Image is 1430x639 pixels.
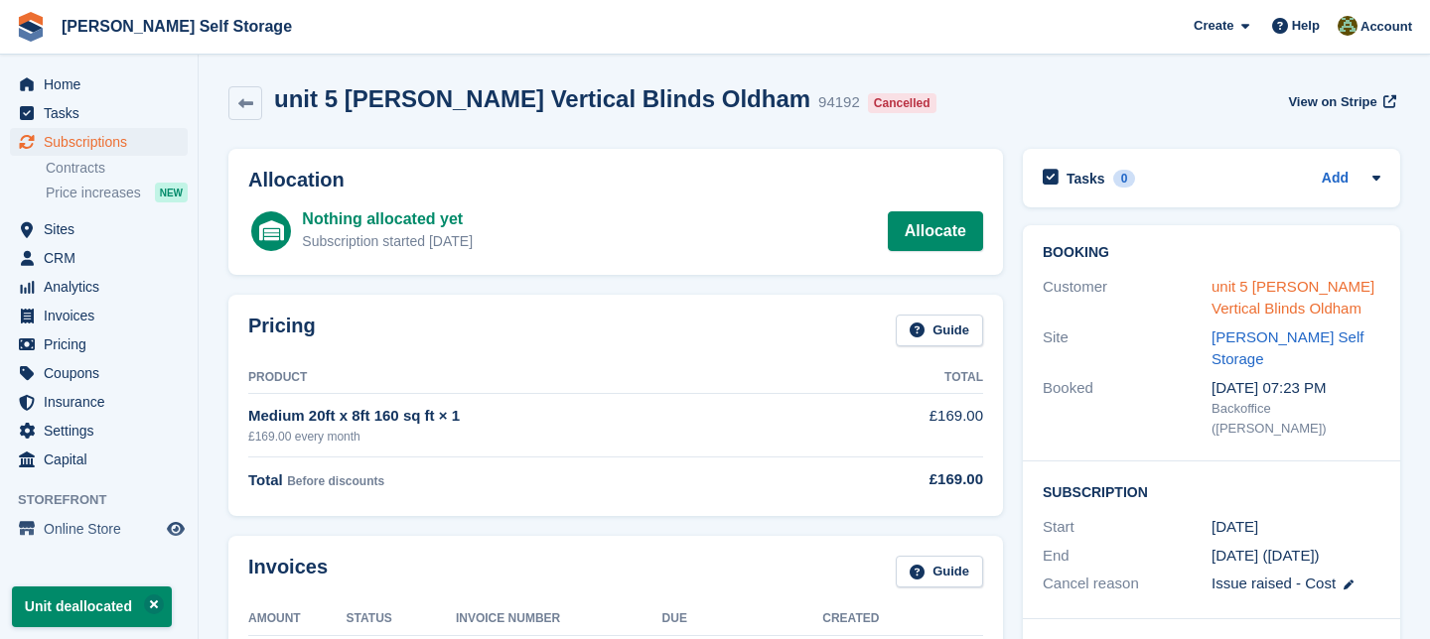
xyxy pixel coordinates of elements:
span: Pricing [44,330,163,358]
span: Before discounts [287,474,384,488]
span: Storefront [18,490,198,510]
p: Unit deallocated [12,586,172,627]
span: View on Stripe [1288,92,1376,112]
a: Allocate [888,211,983,251]
a: menu [10,215,188,243]
a: Add [1322,168,1349,191]
span: [DATE] ([DATE]) [1212,547,1320,564]
h2: Invoices [248,556,328,588]
a: menu [10,99,188,127]
a: menu [10,70,188,98]
a: [PERSON_NAME] Self Storage [1212,328,1363,368]
a: Guide [896,315,983,347]
a: menu [10,388,188,416]
a: menu [10,330,188,358]
span: Insurance [44,388,163,416]
a: Contracts [46,159,188,178]
span: Coupons [44,359,163,387]
img: Karl [1338,16,1358,36]
a: [PERSON_NAME] Self Storage [54,10,300,43]
div: Customer [1043,276,1212,320]
h2: Subscription [1043,481,1380,501]
th: Created [822,603,983,635]
a: menu [10,417,188,445]
a: Price increases NEW [46,182,188,203]
div: NEW [155,183,188,202]
th: Invoice Number [456,603,662,635]
h2: Pricing [248,315,316,347]
img: stora-icon-8386f47178a22dfd0bd8f6a31ec36ba5ce8667c1dd55bd0f319d3a0aa187defe.svg [16,12,46,42]
span: Help [1292,16,1320,36]
div: Nothing allocated yet [302,207,473,231]
th: Amount [248,603,347,635]
th: Total [834,362,983,394]
div: Medium 20ft x 8ft 160 sq ft × 1 [248,405,834,428]
span: Subscriptions [44,128,163,156]
div: Backoffice ([PERSON_NAME]) [1212,399,1380,438]
a: Guide [896,556,983,588]
span: Tasks [44,99,163,127]
div: £169.00 [834,468,983,491]
th: Due [662,603,823,635]
span: CRM [44,244,163,272]
h2: Booking [1043,245,1380,261]
a: menu [10,446,188,473]
span: Invoices [44,302,163,329]
div: End [1043,545,1212,568]
time: 2025-08-27 00:00:00 UTC [1212,516,1258,539]
span: Total [248,471,283,488]
a: unit 5 [PERSON_NAME] Vertical Blinds Oldham [1212,278,1374,318]
span: Analytics [44,273,163,301]
a: menu [10,244,188,272]
span: Price increases [46,184,141,202]
span: Home [44,70,163,98]
span: Account [1360,17,1412,37]
div: Subscription started [DATE] [302,231,473,252]
th: Status [347,603,456,635]
a: menu [10,128,188,156]
span: Online Store [44,515,163,543]
a: menu [10,302,188,329]
h2: Tasks [1067,170,1105,188]
div: Booked [1043,377,1212,439]
th: Product [248,362,834,394]
span: Settings [44,417,163,445]
h2: unit 5 [PERSON_NAME] Vertical Blinds Oldham [274,85,810,112]
div: Cancelled [868,93,936,113]
div: Start [1043,516,1212,539]
div: 94192 [818,91,860,114]
span: Sites [44,215,163,243]
div: [DATE] 07:23 PM [1212,377,1380,400]
div: Site [1043,326,1212,371]
span: Issue raised - Cost [1212,575,1336,591]
h2: Allocation [248,169,983,192]
a: View on Stripe [1280,85,1400,118]
a: menu [10,515,188,543]
span: Create [1194,16,1233,36]
td: £169.00 [834,394,983,456]
div: 0 [1113,170,1136,188]
a: Preview store [164,517,188,541]
span: Capital [44,446,163,473]
a: menu [10,359,188,387]
div: £169.00 every month [248,428,834,446]
div: Cancel reason [1043,573,1212,595]
a: menu [10,273,188,301]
